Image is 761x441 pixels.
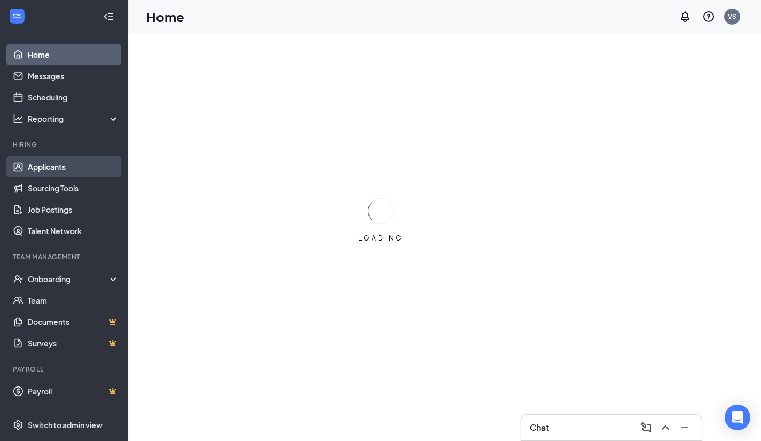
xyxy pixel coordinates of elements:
[657,419,674,436] button: ChevronUp
[12,11,22,21] svg: WorkstreamLogo
[676,419,693,436] button: Minimize
[530,422,549,434] h3: Chat
[28,156,119,177] a: Applicants
[28,274,110,284] div: Onboarding
[13,140,117,149] div: Hiring
[678,421,691,434] svg: Minimize
[28,290,119,311] a: Team
[354,234,407,243] div: LOADING
[28,311,119,332] a: DocumentsCrown
[679,10,692,23] svg: Notifications
[28,87,119,108] a: Scheduling
[13,252,117,261] div: Team Management
[28,332,119,354] a: SurveysCrown
[638,419,655,436] button: ComposeMessage
[28,65,119,87] a: Messages
[28,199,119,220] a: Job Postings
[13,365,117,374] div: Payroll
[146,7,184,26] h1: Home
[728,12,736,21] div: VS
[13,113,23,124] svg: Analysis
[28,177,119,199] a: Sourcing Tools
[659,421,672,434] svg: ChevronUp
[28,220,119,242] a: Talent Network
[28,381,119,402] a: PayrollCrown
[28,113,120,124] div: Reporting
[103,11,114,22] svg: Collapse
[640,421,653,434] svg: ComposeMessage
[13,420,23,430] svg: Settings
[702,10,715,23] svg: QuestionInfo
[28,420,103,430] div: Switch to admin view
[13,274,23,284] svg: UserCheck
[28,44,119,65] a: Home
[725,405,750,430] div: Open Intercom Messenger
